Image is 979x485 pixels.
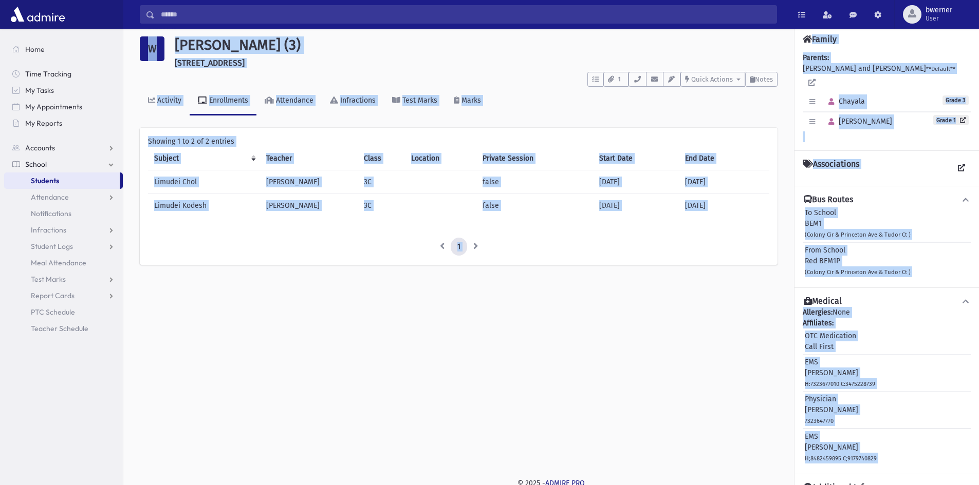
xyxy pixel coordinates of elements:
a: My Tasks [4,82,123,99]
span: My Reports [25,119,62,128]
a: Accounts [4,140,123,156]
span: Report Cards [31,291,75,300]
span: Accounts [25,143,55,152]
div: [PERSON_NAME] [805,431,877,463]
div: BEM1 [805,207,911,240]
small: (Colony Cir & Princeton Ave & Tudor Ct ) [805,269,911,276]
div: Activity [155,96,181,105]
span: From School [805,246,845,255]
div: [PERSON_NAME] [805,394,858,426]
div: Marks [459,96,481,105]
td: [DATE] [593,170,679,193]
h6: [STREET_ADDRESS] [175,58,778,68]
a: Meal Attendance [4,255,123,271]
th: Teacher [260,147,358,170]
input: Search [155,5,777,24]
span: Infractions [31,225,66,235]
td: Limudei Chol [148,170,260,193]
button: Medical [803,296,971,307]
span: 1 [615,75,624,84]
a: Infractions [322,87,384,115]
a: Home [4,41,123,57]
span: Quick Actions [691,75,733,83]
div: Test Marks [400,96,437,105]
th: Subject [148,147,260,170]
span: Attendance [31,192,69,202]
span: Meal Attendance [31,258,86,267]
button: Bus Routes [803,195,971,205]
img: AdmirePro [8,4,67,25]
a: Grade 1 [933,115,969,125]
a: Report Cards [4,287,123,304]
span: Grade 3 [943,95,969,105]
b: Allergies: [803,308,833,317]
a: Test Marks [4,271,123,287]
th: Location [405,147,476,170]
button: Quick Actions [680,72,745,87]
span: [PERSON_NAME] [824,117,892,126]
span: EMS [805,358,818,366]
b: Affiliates: [803,319,834,327]
a: Enrollments [190,87,256,115]
div: [PERSON_NAME] and [PERSON_NAME] [803,52,971,142]
a: Students [4,172,120,189]
div: Attendance [274,96,313,105]
th: Private Session [476,147,593,170]
a: View all Associations [952,159,971,178]
div: W [140,36,164,61]
small: (Colony Cir & Princeton Ave & Tudor Ct ) [805,231,911,238]
a: Infractions [4,222,123,238]
h4: Associations [803,159,859,178]
a: Test Marks [384,87,446,115]
a: 1 [451,238,467,256]
h4: Medical [804,296,842,307]
th: End Date [679,147,769,170]
span: Physician [805,395,836,403]
h4: Family [803,34,837,44]
a: Marks [446,87,489,115]
a: Teacher Schedule [4,320,123,337]
button: Notes [745,72,778,87]
a: Student Logs [4,238,123,255]
button: 1 [603,72,629,87]
td: [PERSON_NAME] [260,193,358,217]
h4: Bus Routes [804,195,853,205]
a: Attendance [256,87,322,115]
td: false [476,193,593,217]
td: [DATE] [679,170,769,193]
span: PTC Schedule [31,307,75,317]
div: Red BEM1P [805,245,911,277]
span: Time Tracking [25,69,71,79]
td: [DATE] [679,193,769,217]
td: [DATE] [593,193,679,217]
span: Notes [755,75,773,83]
h1: [PERSON_NAME] (3) [175,36,778,54]
a: School [4,156,123,172]
td: 3C [358,193,405,217]
small: 7323647770 [805,418,834,424]
span: Test Marks [31,275,66,284]
span: School [25,160,47,169]
div: [PERSON_NAME] [805,357,875,389]
td: 3C [358,170,405,193]
span: My Tasks [25,86,54,95]
th: Start Date [593,147,679,170]
span: Students [31,176,59,185]
div: Enrollments [207,96,248,105]
a: Time Tracking [4,66,123,82]
span: EMS [805,432,818,441]
span: Teacher Schedule [31,324,88,333]
a: My Appointments [4,99,123,115]
th: Class [358,147,405,170]
a: Attendance [4,189,123,205]
a: PTC Schedule [4,304,123,320]
div: Showing 1 to 2 of 2 entries [148,136,769,147]
small: H:7323677010 C:3475228739 [805,381,875,387]
span: User [926,14,952,23]
b: Parents: [803,53,829,62]
div: Call First [805,331,856,352]
a: Activity [140,87,190,115]
span: bwerner [926,6,952,14]
td: false [476,170,593,193]
span: Student Logs [31,242,73,251]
